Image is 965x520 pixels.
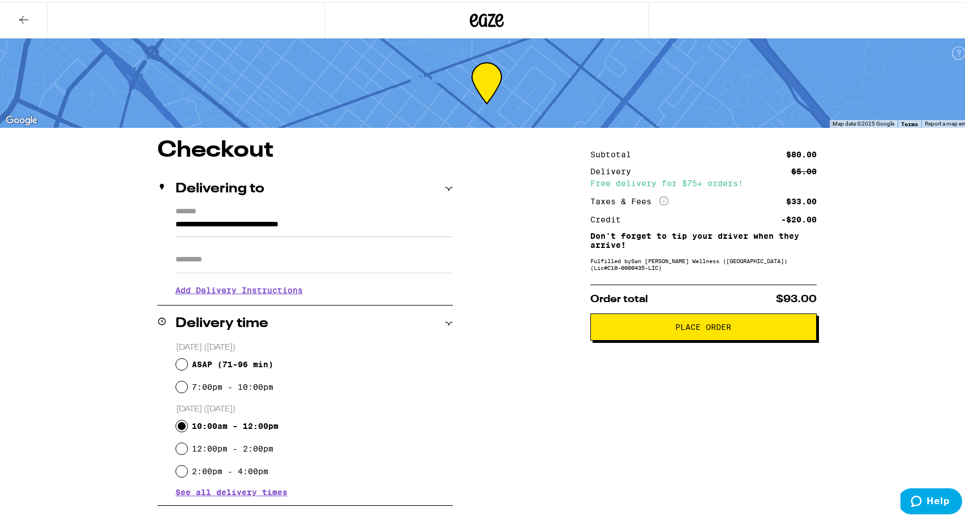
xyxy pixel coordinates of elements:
[781,213,817,221] div: -$20.00
[590,213,629,221] div: Credit
[175,180,264,194] h2: Delivering to
[176,402,453,412] p: [DATE] ([DATE])
[590,177,817,185] div: Free delivery for $75+ orders!
[833,118,894,124] span: Map data ©2025 Google
[192,442,273,451] label: 12:00pm - 2:00pm
[590,194,668,204] div: Taxes & Fees
[192,380,273,389] label: 7:00pm - 10:00pm
[157,137,453,160] h1: Checkout
[175,275,453,301] h3: Add Delivery Instructions
[590,165,639,173] div: Delivery
[192,419,278,428] label: 10:00am - 12:00pm
[175,486,288,494] button: See all delivery times
[176,340,453,351] p: [DATE] ([DATE])
[776,292,817,302] span: $93.00
[175,315,268,328] h2: Delivery time
[192,358,273,367] span: ASAP (71-96 min)
[3,111,40,126] img: Google
[590,311,817,338] button: Place Order
[192,465,268,474] label: 2:00pm - 4:00pm
[786,148,817,156] div: $80.00
[786,195,817,203] div: $33.00
[791,165,817,173] div: $5.00
[3,111,40,126] a: Open this area in Google Maps (opens a new window)
[675,321,731,329] span: Place Order
[590,292,648,302] span: Order total
[590,148,639,156] div: Subtotal
[590,255,817,269] div: Fulfilled by San [PERSON_NAME] Wellness ([GEOGRAPHIC_DATA]) (Lic# C10-0000435-LIC )
[175,301,453,310] p: We'll contact you at [PHONE_NUMBER] when we arrive
[900,486,962,514] iframe: Opens a widget where you can find more information
[901,118,918,125] a: Terms
[590,229,817,247] p: Don't forget to tip your driver when they arrive!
